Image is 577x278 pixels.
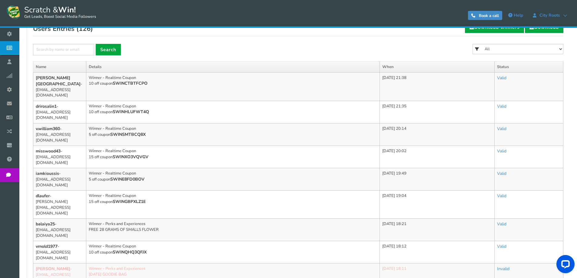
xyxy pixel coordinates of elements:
[468,11,502,20] a: Book a call
[380,72,495,101] td: [DATE] 21:38
[113,249,147,255] b: SWINQHQ3QFJX
[33,146,86,168] td: - [EMAIL_ADDRESS][DOMAIN_NAME]
[536,13,563,18] span: City Roots
[6,5,96,20] a: Scratch &Win! Get Leads, Boost Social Media Followers
[113,154,148,160] b: SWINXO3VQVGV
[36,221,55,227] b: balaiya25
[497,193,506,199] a: Valid
[497,221,506,227] a: Valid
[113,109,149,115] b: SWINHLUFWT4Q
[36,148,61,154] b: misswood43
[110,176,144,182] b: SWINE8FD0BOV
[86,146,380,168] td: Winner - Realtime Coupon 15 off coupon
[58,5,76,15] strong: Win!
[380,101,495,123] td: [DATE] 21:35
[33,168,86,191] td: - [EMAIL_ADDRESS][DOMAIN_NAME]
[86,168,380,191] td: Winner - Realtime Coupon 5 off coupon
[113,199,146,204] b: SWINGBPXLZ1E
[33,101,86,123] td: - [EMAIL_ADDRESS][DOMAIN_NAME]
[514,12,523,18] span: Help
[86,219,380,241] td: Winner - Perks and Experiences FREE 28 GRAMS OF SMALLS FLOWER
[33,241,86,263] td: - [EMAIL_ADDRESS][DOMAIN_NAME]
[479,13,499,18] span: Book a call
[497,266,509,272] a: Invalid
[86,101,380,123] td: Winner - Realtime Coupon 10 off coupon
[86,123,380,146] td: Winner - Realtime Coupon 5 off coupon
[6,5,21,20] img: Scratch and Win
[21,5,96,20] span: Scratch &
[24,15,96,19] small: Get Leads, Boost Social Media Followers
[79,24,91,33] span: 126
[495,62,563,73] th: Status
[33,191,86,219] td: - [PERSON_NAME][EMAIL_ADDRESS][DOMAIN_NAME]
[380,62,495,73] th: When
[36,75,81,87] b: [PERSON_NAME][GEOGRAPHIC_DATA]
[380,168,495,191] td: [DATE] 19:49
[33,72,86,101] td: - [EMAIL_ADDRESS][DOMAIN_NAME]
[497,103,506,109] a: Valid
[113,80,148,86] b: SWINCTBTFCPO
[86,241,380,263] td: Winner - Realtime Coupon 10 off coupon
[33,123,86,146] td: - [EMAIL_ADDRESS][DOMAIN_NAME]
[497,126,506,132] a: Valid
[36,193,50,199] b: dlaufer
[36,171,59,176] b: iamkioussis
[36,266,70,272] b: [PERSON_NAME]
[110,132,146,137] b: SWINSMTBCQ8X
[380,219,495,241] td: [DATE] 18:21
[33,62,86,73] th: Name
[86,191,380,219] td: Winner - Realtime Coupon 15 off coupon
[33,44,94,55] input: Search by name or email
[380,123,495,146] td: [DATE] 20:14
[552,253,577,278] iframe: LiveChat chat widget
[36,244,58,249] b: vrnold1977
[380,146,495,168] td: [DATE] 20:02
[36,126,60,132] b: v.william360
[497,171,506,176] a: Valid
[497,244,506,249] a: Valid
[86,72,380,101] td: Winner - Realtime Coupon 10 off coupon
[96,44,121,55] a: Search
[36,103,57,109] b: drirosalin1
[33,21,93,36] h2: Users Entries ( )
[497,75,506,81] a: Valid
[497,148,506,154] a: Valid
[505,11,526,20] a: Help
[86,62,380,73] th: Details
[380,191,495,219] td: [DATE] 19:04
[380,241,495,263] td: [DATE] 18:12
[33,219,86,241] td: - [EMAIL_ADDRESS][DOMAIN_NAME]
